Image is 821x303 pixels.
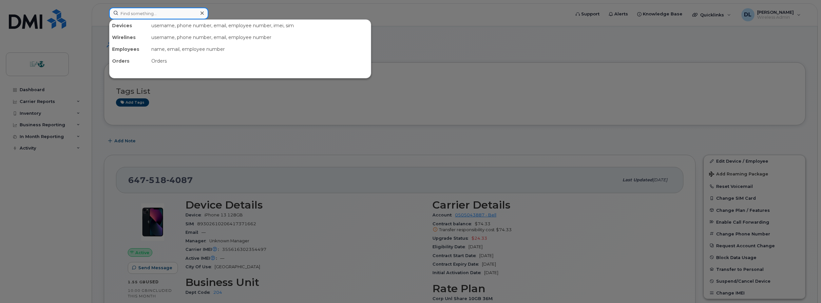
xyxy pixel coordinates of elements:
div: username, phone number, email, employee number [149,31,371,43]
div: Wirelines [109,31,149,43]
div: username, phone number, email, employee number, imei, sim [149,20,371,31]
div: Devices [109,20,149,31]
input: Find something... [109,8,208,19]
div: name, email, employee number [149,43,371,55]
div: Employees [109,43,149,55]
div: Orders [149,55,371,67]
div: Orders [109,55,149,67]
